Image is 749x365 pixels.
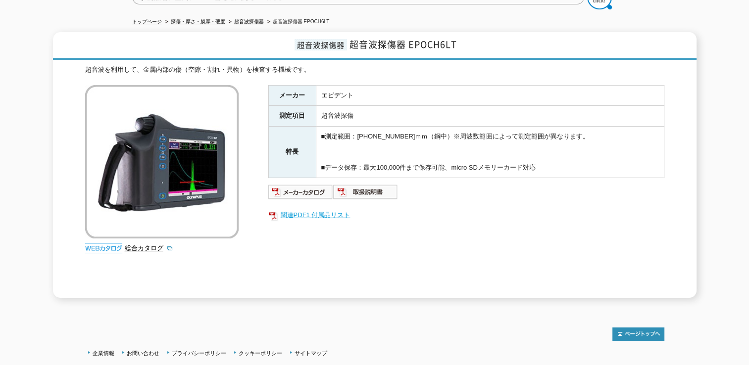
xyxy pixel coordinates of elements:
li: 超音波探傷器 EPOCH6LT [265,17,330,27]
div: 超音波を利用して、金属内部の傷（空隙・割れ・異物）を検査する機械です。 [85,65,664,75]
a: プライバシーポリシー [172,350,226,356]
img: メーカーカタログ [268,184,333,200]
a: 探傷・厚さ・膜厚・硬度 [171,19,225,24]
td: 超音波探傷 [316,106,664,127]
td: ■測定範囲：[PHONE_NUMBER]ｍｍ（鋼中）※周波数範囲によって測定範囲が異なります。 ■データ保存：最大100,000件まで保存可能、micro SDメモリーカード対応 [316,127,664,178]
img: 取扱説明書 [333,184,398,200]
a: 企業情報 [93,350,114,356]
th: 測定項目 [268,106,316,127]
a: サイトマップ [295,350,327,356]
a: 超音波探傷器 [234,19,264,24]
img: webカタログ [85,243,122,253]
img: 超音波探傷器 EPOCH6LT [85,85,239,238]
a: トップページ [132,19,162,24]
a: 関連PDF1 付属品リスト [268,209,664,222]
a: クッキーポリシー [239,350,282,356]
a: 総合カタログ [125,244,173,252]
span: 超音波探傷器 [295,39,347,50]
span: 超音波探傷器 EPOCH6LT [350,38,457,51]
th: メーカー [268,85,316,106]
img: トップページへ [612,327,664,341]
td: エビデント [316,85,664,106]
th: 特長 [268,127,316,178]
a: メーカーカタログ [268,191,333,198]
a: 取扱説明書 [333,191,398,198]
a: お問い合わせ [127,350,159,356]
